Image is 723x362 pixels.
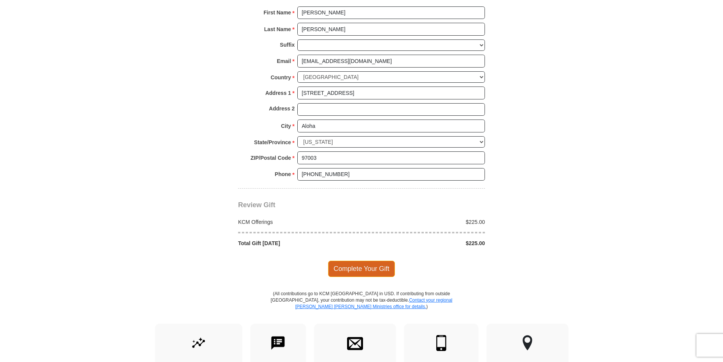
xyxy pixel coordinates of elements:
img: mobile.svg [433,335,449,351]
strong: State/Province [254,137,291,148]
strong: ZIP/Postal Code [251,153,291,163]
strong: Suffix [280,39,295,50]
strong: Email [277,56,291,66]
strong: Country [271,72,291,83]
span: Complete Your Gift [328,261,395,277]
span: Review Gift [238,201,275,209]
strong: Last Name [264,24,291,35]
img: envelope.svg [347,335,363,351]
div: $225.00 [361,218,489,226]
img: give-by-stock.svg [191,335,207,351]
div: KCM Offerings [234,218,362,226]
strong: Phone [275,169,291,179]
img: other-region [522,335,533,351]
p: (All contributions go to KCM [GEOGRAPHIC_DATA] in USD. If contributing from outside [GEOGRAPHIC_D... [270,291,453,324]
a: Contact your regional [PERSON_NAME] [PERSON_NAME] Ministries office for details. [295,297,452,309]
div: $225.00 [361,239,489,247]
strong: City [281,121,291,131]
img: text-to-give.svg [270,335,286,351]
strong: Address 2 [269,103,295,114]
strong: First Name [264,7,291,18]
div: Total Gift [DATE] [234,239,362,247]
strong: Address 1 [265,88,291,98]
